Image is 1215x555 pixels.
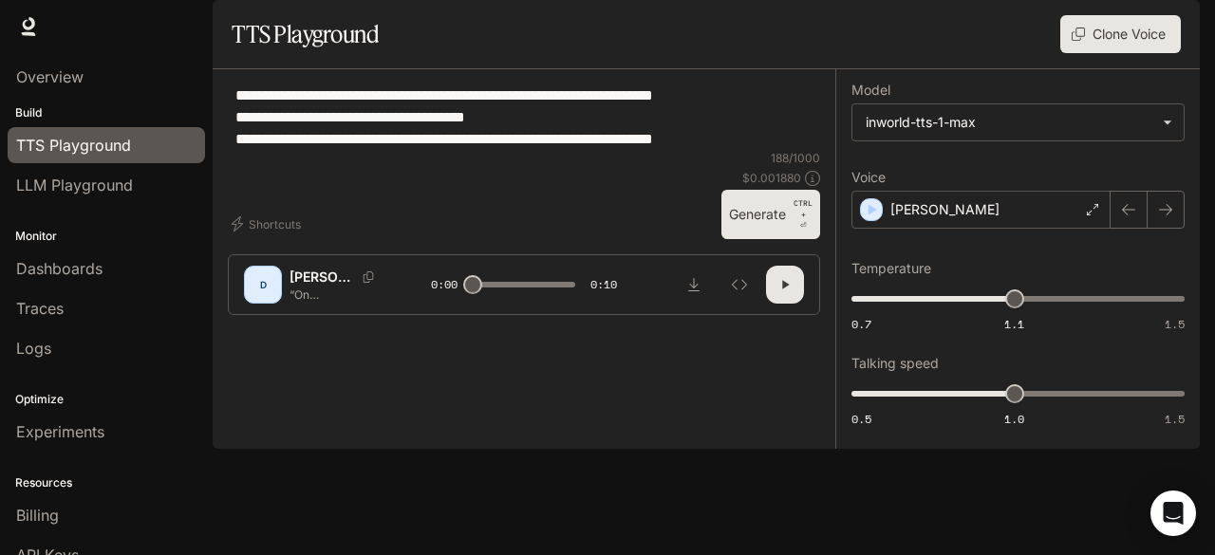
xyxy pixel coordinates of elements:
[721,190,820,239] button: GenerateCTRL +⏎
[771,150,820,166] p: 188 / 1000
[742,170,801,186] p: $ 0.001880
[675,266,713,304] button: Download audio
[1165,411,1185,427] span: 1.5
[1060,15,1181,53] button: Clone Voice
[248,269,278,300] div: D
[228,209,308,239] button: Shortcuts
[1150,490,1196,536] div: Open Intercom Messenger
[866,113,1153,132] div: inworld-tts-1-max
[890,200,1000,219] p: [PERSON_NAME]
[794,197,813,220] p: CTRL +
[355,271,382,283] button: Copy Voice ID
[851,262,931,275] p: Temperature
[851,357,939,370] p: Talking speed
[1004,411,1024,427] span: 1.0
[232,15,379,53] h1: TTS Playground
[431,275,458,294] span: 0:00
[590,275,617,294] span: 0:10
[290,268,355,287] p: [PERSON_NAME]
[851,83,890,97] p: Model
[1004,316,1024,332] span: 1.1
[851,171,886,184] p: Voice
[851,316,871,332] span: 0.7
[852,104,1184,140] div: inworld-tts-1-max
[1165,316,1185,332] span: 1.5
[290,287,385,303] p: “On [GEOGRAPHIC_DATA], they built small wooden homes and fought to survive.” “Hunger grew; allies...
[851,411,871,427] span: 0.5
[720,266,758,304] button: Inspect
[794,197,813,231] p: ⏎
